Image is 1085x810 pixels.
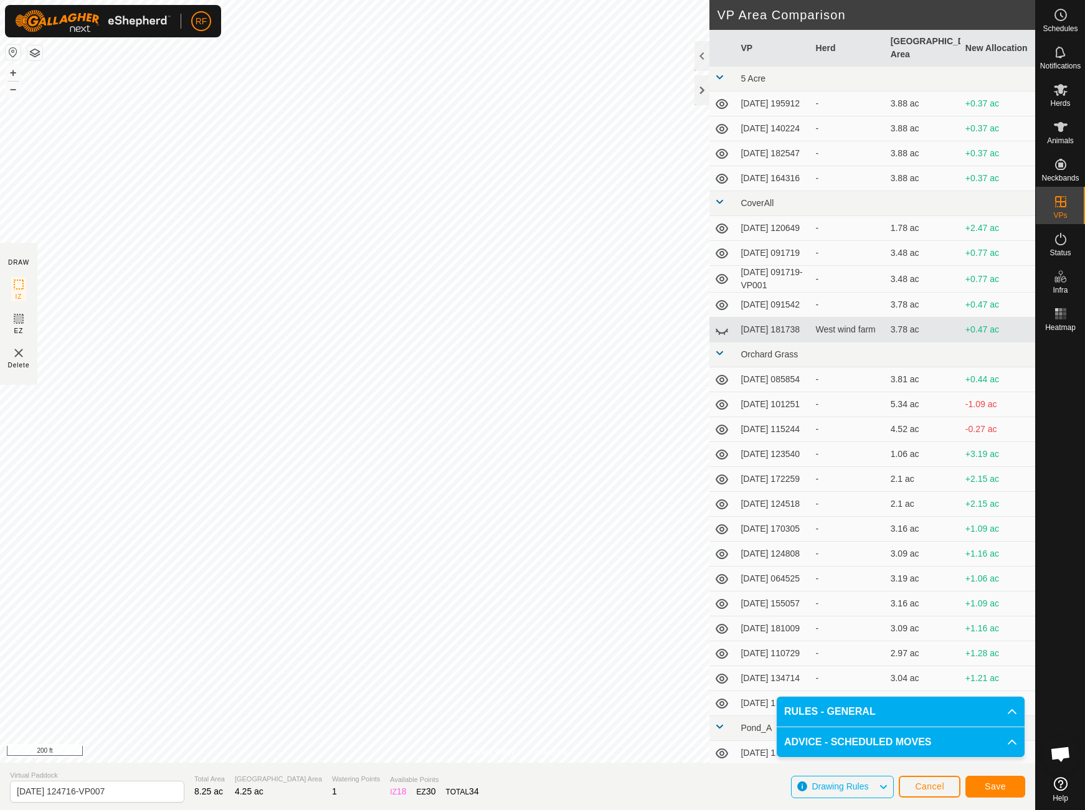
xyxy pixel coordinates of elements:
[816,647,881,660] div: -
[777,697,1025,727] p-accordion-header: RULES - GENERAL
[960,517,1035,542] td: +1.09 ac
[816,473,881,486] div: -
[784,704,876,719] span: RULES - GENERAL
[886,616,960,641] td: 3.09 ac
[816,597,881,610] div: -
[899,776,960,798] button: Cancel
[1042,735,1079,773] a: Open chat
[397,786,407,796] span: 18
[886,367,960,392] td: 3.81 ac
[816,222,881,235] div: -
[736,241,810,266] td: [DATE] 091719
[816,572,881,585] div: -
[960,666,1035,691] td: +1.21 ac
[816,497,881,511] div: -
[960,616,1035,641] td: +1.16 ac
[816,622,881,635] div: -
[777,727,1025,757] p-accordion-header: ADVICE - SCHEDULED MOVES
[886,442,960,467] td: 1.06 ac
[816,298,881,311] div: -
[8,360,30,370] span: Delete
[14,326,24,336] span: EZ
[736,691,810,716] td: [DATE] 172951
[6,82,21,97] button: –
[960,92,1035,116] td: +0.37 ac
[736,116,810,141] td: [DATE] 140224
[741,349,798,359] span: Orchard Grass
[960,641,1035,666] td: +1.28 ac
[960,30,1035,67] th: New Allocation
[960,116,1035,141] td: +0.37 ac
[11,346,26,360] img: VP
[194,774,225,784] span: Total Area
[886,166,960,191] td: 3.88 ac
[960,318,1035,342] td: +0.47 ac
[960,691,1035,716] td: +0.02 ac
[886,641,960,666] td: 2.97 ac
[1053,794,1068,802] span: Help
[8,258,29,267] div: DRAW
[736,542,810,567] td: [DATE] 124808
[736,467,810,492] td: [DATE] 172259
[741,198,774,208] span: CoverAll
[816,172,881,185] div: -
[446,785,479,798] div: TOTAL
[736,591,810,616] td: [DATE] 155057
[816,423,881,436] div: -
[886,266,960,293] td: 3.48 ac
[736,417,810,442] td: [DATE] 115244
[816,398,881,411] div: -
[886,241,960,266] td: 3.48 ac
[886,116,960,141] td: 3.88 ac
[16,292,22,301] span: IZ
[960,266,1035,293] td: +0.77 ac
[965,776,1025,798] button: Save
[736,741,810,766] td: [DATE] 124716
[736,367,810,392] td: [DATE] 085854
[886,30,960,67] th: [GEOGRAPHIC_DATA] Area
[816,547,881,560] div: -
[426,786,436,796] span: 30
[736,30,810,67] th: VP
[816,323,881,336] div: West wind farm
[886,591,960,616] td: 3.16 ac
[1050,100,1070,107] span: Herds
[960,141,1035,166] td: +0.37 ac
[1047,137,1074,144] span: Animals
[736,266,810,293] td: [DATE] 091719-VP001
[417,785,436,798] div: EZ
[6,45,21,60] button: Reset Map
[816,273,881,286] div: -
[960,166,1035,191] td: +0.37 ac
[816,672,881,685] div: -
[1053,212,1067,219] span: VPs
[332,774,380,784] span: Watering Points
[736,392,810,417] td: [DATE] 101251
[960,567,1035,591] td: +1.06 ac
[886,417,960,442] td: 4.52 ac
[960,542,1035,567] td: +1.16 ac
[1043,25,1078,32] span: Schedules
[1036,772,1085,807] a: Help
[1053,286,1068,294] span: Infra
[816,247,881,260] div: -
[960,492,1035,517] td: +2.15 ac
[736,141,810,166] td: [DATE] 182547
[717,7,1035,22] h2: VP Area Comparison
[960,367,1035,392] td: +0.44 ac
[390,775,478,785] span: Available Points
[196,15,207,28] span: RF
[816,373,881,386] div: -
[985,781,1006,791] span: Save
[960,392,1035,417] td: -1.09 ac
[736,92,810,116] td: [DATE] 195912
[886,567,960,591] td: 3.19 ac
[915,781,944,791] span: Cancel
[886,542,960,567] td: 3.09 ac
[1045,324,1076,331] span: Heatmap
[390,785,406,798] div: IZ
[736,293,810,318] td: [DATE] 091542
[960,591,1035,616] td: +1.09 ac
[816,122,881,135] div: -
[812,781,868,791] span: Drawing Rules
